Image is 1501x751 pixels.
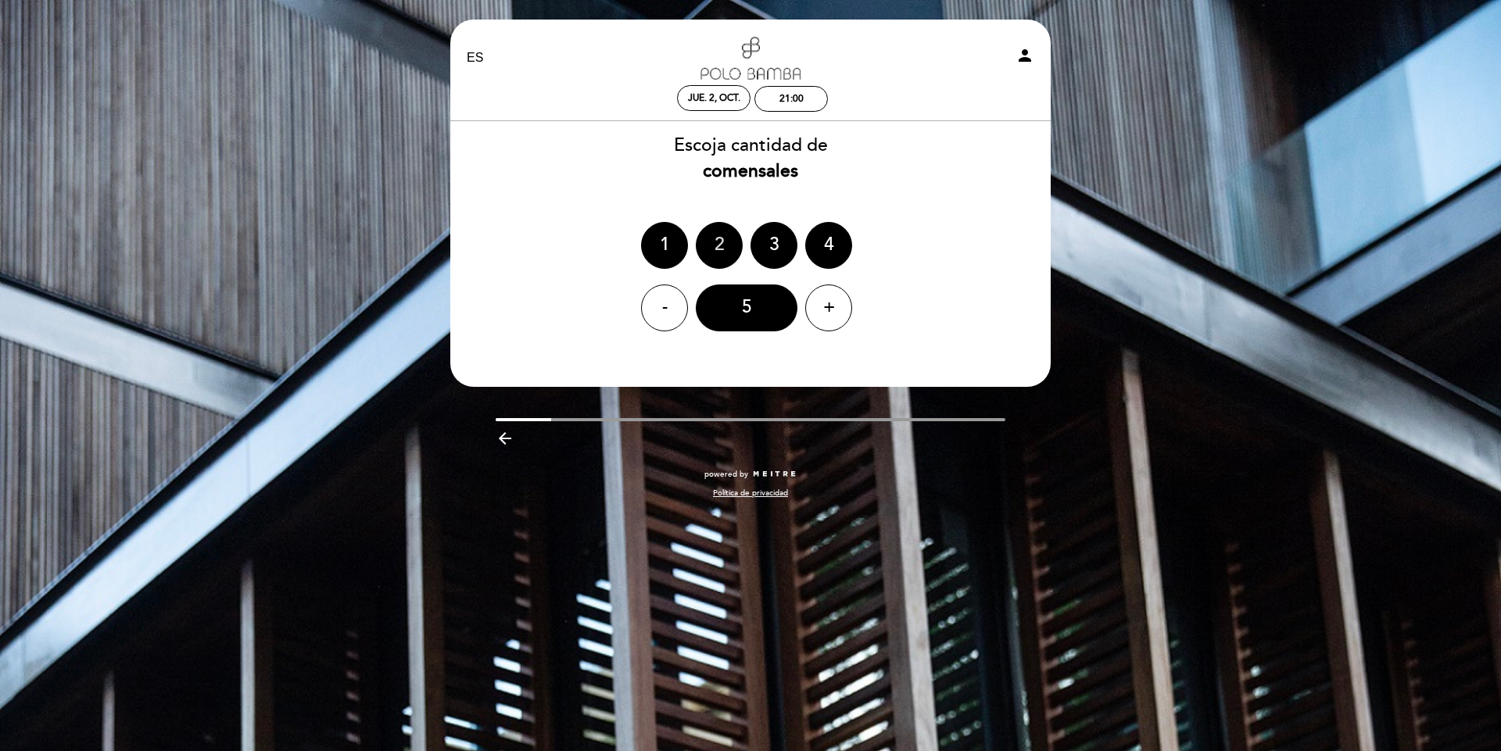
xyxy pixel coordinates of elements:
button: person [1016,46,1034,70]
div: 2 [696,222,743,269]
a: Política de privacidad [713,488,788,499]
div: 1 [641,222,688,269]
div: Escoja cantidad de [450,133,1051,184]
div: 5 [696,284,797,331]
div: 21:00 [779,93,804,105]
b: comensales [703,160,798,182]
img: MEITRE [752,470,797,478]
div: + [805,284,852,331]
span: powered by [704,469,748,480]
i: arrow_backward [496,429,514,448]
a: powered by [704,469,797,480]
div: jue. 2, oct. [688,92,740,104]
i: person [1016,46,1034,65]
div: 3 [750,222,797,269]
div: 4 [805,222,852,269]
a: Polobamba Café [653,37,848,80]
div: - [641,284,688,331]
